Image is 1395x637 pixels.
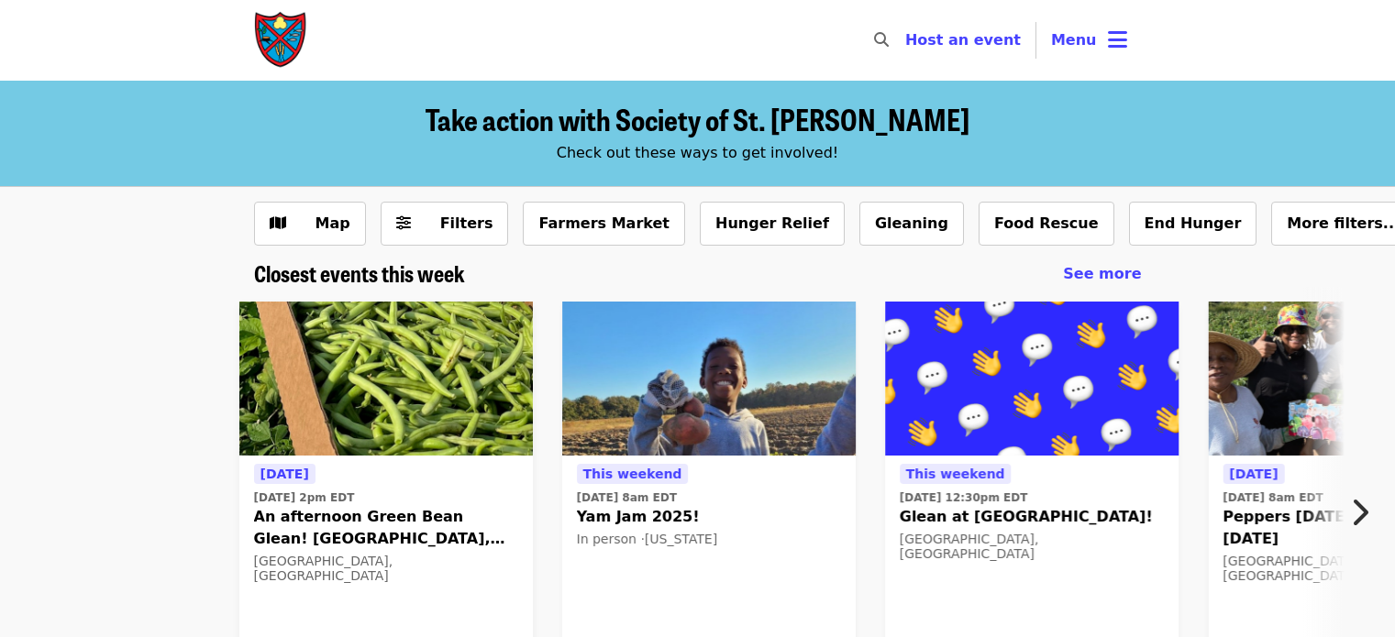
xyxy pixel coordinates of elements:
[239,260,1157,287] div: Closest events this week
[885,302,1179,456] img: Glean at Lynchburg Community Market! organized by Society of St. Andrew
[254,142,1142,164] div: Check out these ways to get involved!
[1036,18,1142,62] button: Toggle account menu
[900,489,1028,506] time: [DATE] 12:30pm EDT
[900,18,914,62] input: Search
[874,31,889,49] i: search icon
[316,214,350,232] span: Map
[239,302,533,456] img: An afternoon Green Bean Glean! Cedar Grove, NC, this Wednesday 10/8, 2-4 pm! organized by Society...
[254,506,518,550] span: An afternoon Green Bean Glean! [GEOGRAPHIC_DATA], [GEOGRAPHIC_DATA], [DATE][DATE], 2-4 pm!
[900,532,1164,563] div: [GEOGRAPHIC_DATA], [GEOGRAPHIC_DATA]
[577,506,841,528] span: Yam Jam 2025!
[254,202,366,246] button: Show map view
[900,506,1164,528] span: Glean at [GEOGRAPHIC_DATA]!
[1108,27,1127,53] i: bars icon
[1063,263,1141,285] a: See more
[1129,202,1257,246] button: End Hunger
[270,214,286,232] i: map icon
[1334,487,1395,538] button: Next item
[577,532,718,546] span: In person · [US_STATE]
[700,202,845,246] button: Hunger Relief
[979,202,1114,246] button: Food Rescue
[254,554,518,585] div: [GEOGRAPHIC_DATA], [GEOGRAPHIC_DATA]
[583,467,682,481] span: This weekend
[440,214,493,232] span: Filters
[1223,489,1323,506] time: [DATE] 8am EDT
[381,202,509,246] button: Filters (0 selected)
[1063,265,1141,282] span: See more
[1350,495,1368,530] i: chevron-right icon
[523,202,685,246] button: Farmers Market
[859,202,964,246] button: Gleaning
[426,97,969,140] span: Take action with Society of St. [PERSON_NAME]
[577,489,677,506] time: [DATE] 8am EDT
[905,31,1021,49] a: Host an event
[260,467,309,481] span: [DATE]
[906,467,1005,481] span: This weekend
[396,214,411,232] i: sliders-h icon
[1051,31,1097,49] span: Menu
[254,11,309,70] img: Society of St. Andrew - Home
[254,260,465,287] a: Closest events this week
[254,489,355,506] time: [DATE] 2pm EDT
[562,302,856,456] img: Yam Jam 2025! organized by Society of St. Andrew
[1229,467,1278,481] span: [DATE]
[254,257,465,289] span: Closest events this week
